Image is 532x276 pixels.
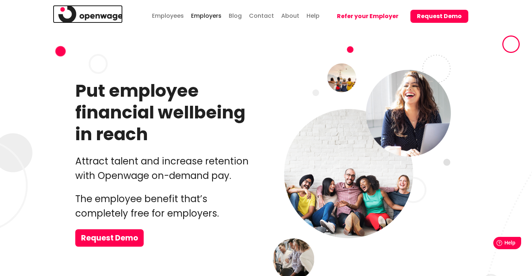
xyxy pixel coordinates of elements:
[325,3,405,31] a: Refer your Employer
[410,10,468,23] button: Request Demo
[247,5,276,25] a: Contact
[75,80,261,145] h1: Put employee financial wellbeing in reach
[75,192,261,221] p: The employee benefit that’s completely free for employers.
[279,5,301,25] a: About
[405,3,468,31] a: Request Demo
[305,5,321,25] a: Help
[227,5,244,25] a: Blog
[150,5,186,25] a: Employees
[189,5,223,25] a: Employers
[75,229,144,247] a: Request Demo
[330,10,405,23] button: Refer your Employer
[75,154,261,183] p: Attract talent and increase retention with Openwage on-demand pay.
[468,234,524,254] iframe: Help widget launcher
[58,5,123,23] img: logo.png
